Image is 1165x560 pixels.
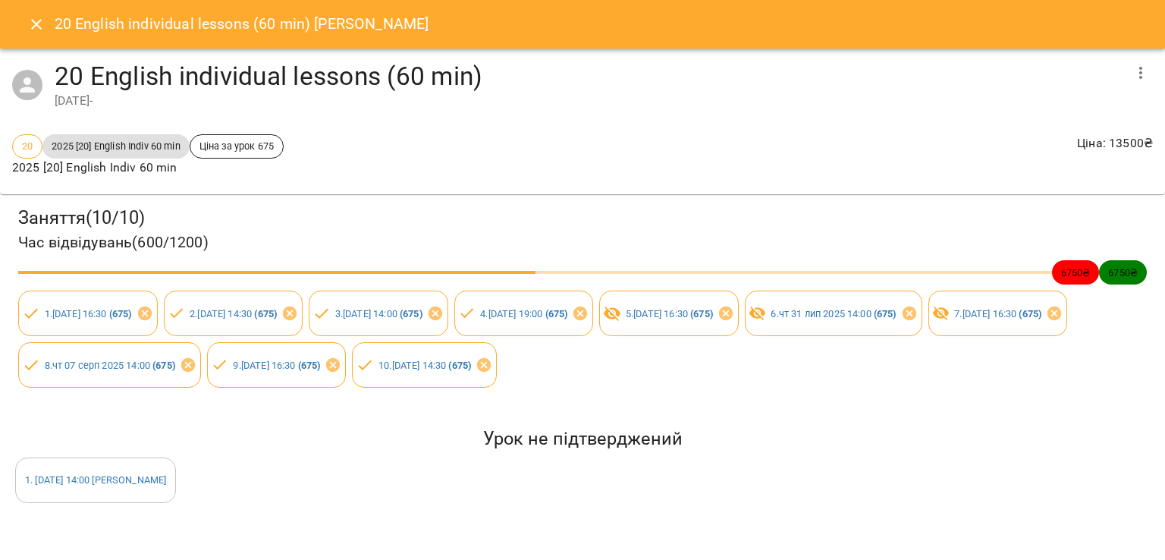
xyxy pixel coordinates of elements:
[190,139,283,153] span: Ціна за урок 675
[1099,266,1147,280] span: 6750 ₴
[207,342,347,388] div: 9.[DATE] 16:30 (675)
[42,139,189,153] span: 2025 [20] English Indiv 60 min
[190,308,277,319] a: 2.[DATE] 14:30 (675)
[480,308,567,319] a: 4.[DATE] 19:00 (675)
[626,308,713,319] a: 5.[DATE] 16:30 (675)
[152,360,175,371] b: ( 675 )
[298,360,321,371] b: ( 675 )
[545,308,568,319] b: ( 675 )
[690,308,713,319] b: ( 675 )
[335,308,422,319] a: 3.[DATE] 14:00 (675)
[45,360,175,371] a: 8.чт 07 серп 2025 14:00 (675)
[109,308,132,319] b: ( 675 )
[233,360,320,371] a: 9.[DATE] 16:30 (675)
[18,342,201,388] div: 8.чт 07 серп 2025 14:00 (675)
[400,308,422,319] b: ( 675 )
[448,360,471,371] b: ( 675 )
[15,427,1150,451] h5: Урок не підтверджений
[454,291,594,336] div: 4.[DATE] 19:00 (675)
[45,308,132,319] a: 1.[DATE] 16:30 (675)
[12,159,284,177] p: 2025 [20] English Indiv 60 min
[25,474,166,486] a: 1. [DATE] 14:00 [PERSON_NAME]
[771,308,896,319] a: 6.чт 31 лип 2025 14:00 (675)
[378,360,471,371] a: 10.[DATE] 14:30 (675)
[18,231,1147,254] h4: Час відвідувань ( 600 / 1200 )
[13,139,42,153] span: 20
[55,12,429,36] h6: 20 English individual lessons (60 min) [PERSON_NAME]
[874,308,897,319] b: ( 675 )
[55,92,1123,110] div: [DATE] -
[352,342,497,388] div: 10.[DATE] 14:30 (675)
[164,291,303,336] div: 2.[DATE] 14:30 (675)
[18,206,1147,230] h3: Заняття ( 10 / 10 )
[55,61,1123,92] h4: 20 English individual lessons (60 min)
[1019,308,1041,319] b: ( 675 )
[1077,134,1153,153] p: Ціна : 13500 ₴
[1052,266,1100,280] span: 6750 ₴
[18,291,158,336] div: 1.[DATE] 16:30 (675)
[254,308,277,319] b: ( 675 )
[928,291,1068,336] div: 7.[DATE] 16:30 (675)
[599,291,739,336] div: 5.[DATE] 16:30 (675)
[309,291,448,336] div: 3.[DATE] 14:00 (675)
[954,308,1041,319] a: 7.[DATE] 16:30 (675)
[18,6,55,42] button: Close
[745,291,922,336] div: 6.чт 31 лип 2025 14:00 (675)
